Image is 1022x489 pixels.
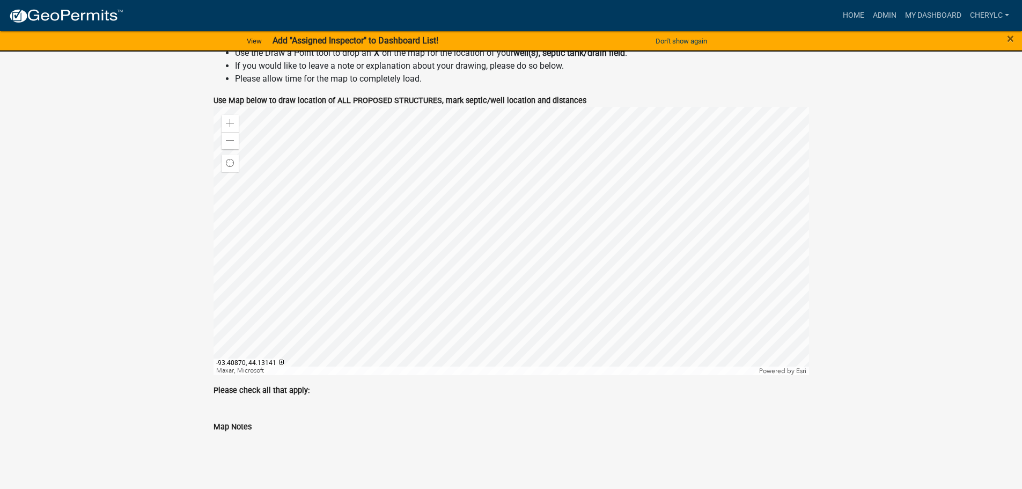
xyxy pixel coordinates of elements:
strong: "X" [371,48,382,58]
li: Use the Draw a Point tool to drop an on the map for the location of your . [235,47,809,60]
div: Powered by [756,367,809,375]
a: My Dashboard [901,5,966,26]
label: Use Map below to draw location of ALL PROPOSED STRUCTURES, mark septic/well location and distances [214,97,586,105]
label: Map Notes [214,424,252,431]
a: Cherylc [966,5,1013,26]
div: Maxar, Microsoft [214,367,756,375]
strong: Add "Assigned Inspector" to Dashboard List! [273,35,438,46]
label: Please check all that apply: [214,387,310,395]
div: Zoom in [222,115,239,132]
button: Don't show again [651,32,711,50]
a: Esri [796,367,806,375]
li: Please allow time for the map to completely load. [235,72,809,85]
div: Zoom out [222,132,239,149]
li: If you would like to leave a note or explanation about your drawing, please do so below. [235,60,809,72]
div: Find my location [222,155,239,172]
a: Home [839,5,869,26]
strong: well(s), septic tank/drain field [513,48,625,58]
a: Admin [869,5,901,26]
a: View [242,32,266,50]
button: Close [1007,32,1014,45]
span: × [1007,31,1014,46]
